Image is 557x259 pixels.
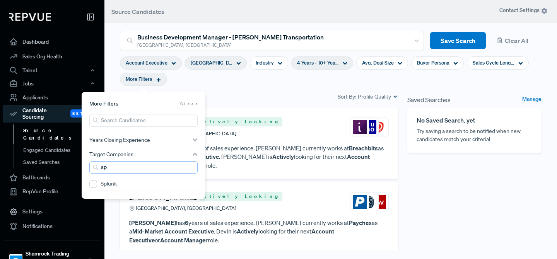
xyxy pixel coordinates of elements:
[407,95,451,104] span: Saved Searches
[3,64,101,77] button: Talent
[180,101,198,107] span: Clear
[3,90,101,105] a: Applicants
[129,218,389,245] p: has years of sales experience. [PERSON_NAME] currently works at as a . Devin is looking for their...
[14,144,112,157] a: Engaged Candidates
[129,191,197,201] h4: [PERSON_NAME]
[272,153,294,160] strong: Actively
[358,93,391,101] span: Profile Quality
[430,32,486,49] button: Save Search
[3,49,101,64] a: Sales Org Health
[126,59,167,66] span: Account Executive
[492,32,542,49] button: Clear All
[3,219,101,234] a: Notifications
[137,32,406,42] div: Business Development Manager - [PERSON_NAME] Transportation
[160,236,208,244] strong: Account Manager
[132,227,214,235] strong: Mid-Market Account Executive
[372,195,386,209] img: Keller Williams Realty
[349,144,378,152] strong: Breachbits
[3,204,101,219] a: Settings
[129,227,334,244] strong: Account Executive
[70,109,90,118] span: Beta
[353,195,367,209] img: Paychex
[3,105,101,123] button: Candidate Sourcing Beta
[338,93,398,101] div: Sort By:
[499,6,548,14] span: Contact Settings
[89,114,198,127] input: Search Candidates
[89,100,118,108] span: More Filters
[101,180,117,188] label: Splunk
[200,117,282,126] span: Actively Looking
[14,156,112,169] a: Saved Searches
[3,105,101,123] div: Candidate Sourcing
[191,59,232,66] span: [GEOGRAPHIC_DATA], [GEOGRAPHIC_DATA]
[417,127,532,143] p: Try saving a search to be notified when new candidates match your criteria!
[237,227,258,235] strong: Actively
[185,219,188,227] strong: 6
[200,192,282,201] span: Actively Looking
[297,59,339,66] span: 4 Years - 10+ Years
[14,124,112,144] a: Source Candidates
[417,59,449,66] span: Buyer Persona
[129,219,176,227] strong: [PERSON_NAME]
[89,147,198,161] button: Target Companies
[362,195,376,209] img: Samsara
[111,8,164,15] span: Source Candidates
[3,170,101,185] a: Battlecards
[89,161,198,174] input: Search Target Companies
[129,144,389,170] p: has years of sales experience. [PERSON_NAME] currently works at as a . [PERSON_NAME] is looking f...
[3,77,101,90] button: Jobs
[3,34,101,49] a: Dashboard
[136,204,236,212] span: [GEOGRAPHIC_DATA], [GEOGRAPHIC_DATA]
[473,59,514,66] span: Sales Cycle Length
[9,13,51,21] img: RepVue
[362,120,376,134] img: Sumo Logic
[89,151,133,157] span: Target Companies
[256,59,274,66] span: Industry
[417,117,532,124] h6: No Saved Search, yet
[3,185,101,198] button: RepVue Profile
[89,137,150,143] span: Years Closing Experience
[126,75,152,83] span: More Filters
[89,133,198,147] button: Years Closing Experience
[353,120,367,134] img: Invicti Security
[349,219,372,227] strong: Paychex
[522,95,542,104] a: Manage
[372,120,386,134] img: Qualys
[362,59,394,66] span: Avg. Deal Size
